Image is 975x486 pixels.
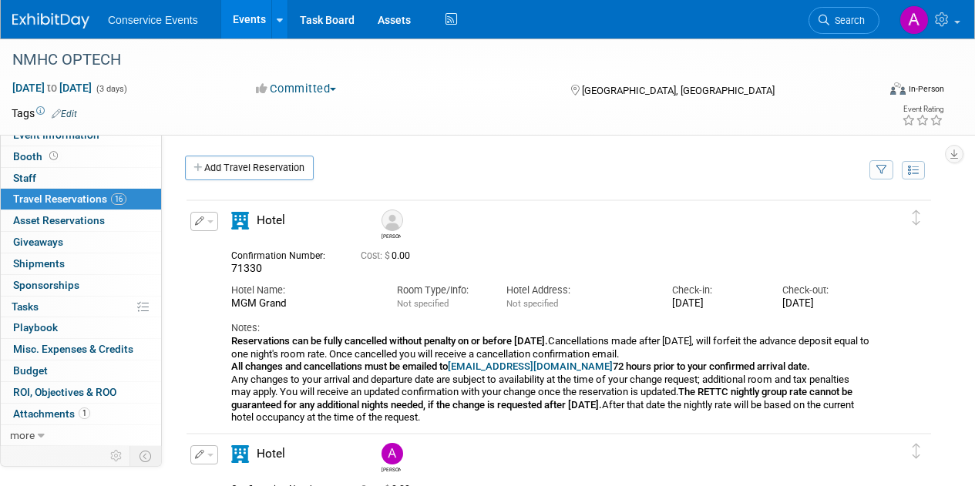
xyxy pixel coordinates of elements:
a: ROI, Objectives & ROO [1,382,161,403]
span: to [45,82,59,94]
div: Check-in: [672,283,759,297]
span: 16 [111,193,126,205]
div: Event Rating [902,106,943,113]
div: [DATE] [782,297,869,310]
a: Giveaways [1,232,161,253]
span: [DATE] [DATE] [12,81,92,95]
a: Tasks [1,297,161,317]
img: ExhibitDay [12,13,89,28]
a: Staff [1,168,161,189]
span: Not specified [506,298,558,309]
img: Amanda Terrano [382,443,403,464]
a: Edit [52,109,77,119]
td: Tags [12,106,77,121]
span: Search [829,15,865,26]
span: Travel Reservations [13,193,126,205]
div: Notes: [231,321,869,335]
span: Booth not reserved yet [46,150,61,162]
td: Personalize Event Tab Strip [103,446,130,466]
span: Misc. Expenses & Credits [13,343,133,355]
span: (3 days) [95,84,127,94]
td: Toggle Event Tabs [130,446,162,466]
div: Amanda Terrano [382,464,401,473]
a: Travel Reservations16 [1,189,161,209]
span: Hotel [257,213,285,227]
a: Asset Reservations [1,210,161,231]
div: Jerry Davis [382,231,401,240]
a: Shipments [1,253,161,274]
div: [DATE] [672,297,759,310]
i: Hotel [231,212,249,230]
b: Reservations can be fully cancelled without penalty on or before [DATE]. [231,335,548,347]
img: Format-Inperson.png [890,82,906,95]
b: All changes and cancellations must be emailed to 72 hours prior to your confirmed arrival date. [231,360,810,372]
span: Asset Reservations [13,214,105,226]
a: Booth [1,146,161,167]
span: Playbook [13,321,58,333]
div: Confirmation Number: [231,246,338,262]
div: Amanda Terrano [378,443,405,473]
b: The RETTC nightly group rate cannot be guaranteed for any additional nights needed, if the change... [231,386,852,410]
div: MGM Grand [231,297,374,310]
a: more [1,425,161,446]
div: Event Format [808,80,944,103]
span: Tasks [12,300,39,313]
i: Click and drag to move item [913,210,920,226]
span: Sponsorships [13,279,79,291]
button: Committed [250,81,342,97]
span: Giveaways [13,236,63,248]
span: [GEOGRAPHIC_DATA], [GEOGRAPHIC_DATA] [582,85,775,96]
a: Budget [1,360,161,381]
i: Hotel [231,445,249,463]
div: Hotel Address: [506,283,649,297]
span: Conservice Events [108,14,198,26]
a: Attachments1 [1,404,161,424]
a: Misc. Expenses & Credits [1,339,161,360]
span: ROI, Objectives & ROO [13,386,116,398]
span: 1 [79,407,90,419]
a: Search [809,7,879,34]
a: Playbook [1,317,161,338]
span: Staff [13,172,36,184]
span: Shipments [13,257,65,270]
span: Cost: $ [361,250,392,261]
a: [EMAIL_ADDRESS][DOMAIN_NAME] [448,360,613,372]
i: Filter by Traveler [876,166,887,176]
span: Hotel [257,447,285,461]
div: Room Type/Info: [397,283,484,297]
span: more [10,429,35,441]
div: Jerry Davis [378,209,405,240]
div: In-Person [908,83,944,95]
div: Cancellations made after [DATE], will forfeit the advance deposit equal to one night's room rate.... [231,335,869,424]
div: Hotel Name: [231,283,374,297]
span: Not specified [397,298,449,309]
div: NMHC OPTECH [7,46,865,74]
span: Attachments [13,407,90,420]
img: Amanda Terrano [899,5,929,35]
a: Add Travel Reservation [185,156,314,180]
div: Check-out: [782,283,869,297]
span: 0.00 [361,250,416,261]
i: Click and drag to move item [913,444,920,459]
span: 71330 [231,262,262,274]
span: Budget [13,364,48,377]
a: Sponsorships [1,275,161,296]
img: Jerry Davis [382,209,403,231]
span: Booth [13,150,61,163]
